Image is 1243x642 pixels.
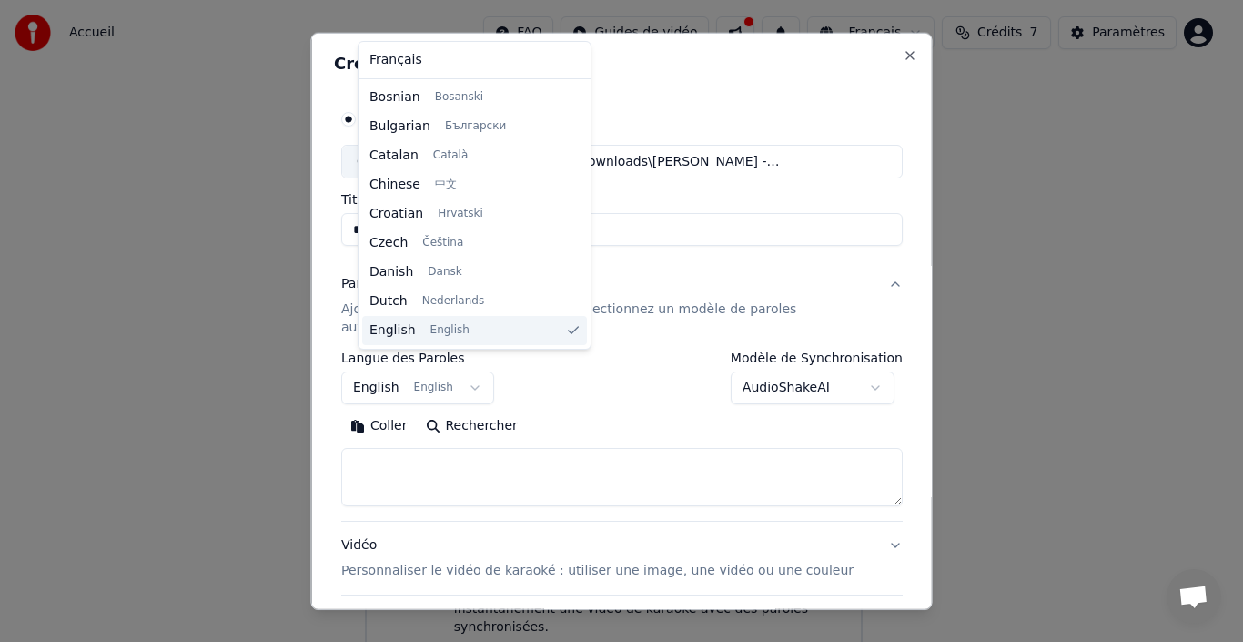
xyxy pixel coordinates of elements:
[369,263,413,281] span: Danish
[369,88,420,107] span: Bosnian
[369,51,422,69] span: Français
[369,147,419,165] span: Catalan
[438,207,483,221] span: Hrvatski
[369,176,420,194] span: Chinese
[433,148,468,163] span: Català
[428,265,461,280] span: Dansk
[369,117,430,136] span: Bulgarian
[435,90,483,105] span: Bosanski
[369,321,416,340] span: English
[369,205,423,223] span: Croatian
[369,292,408,311] span: Dutch
[422,294,484,309] span: Nederlands
[422,236,463,250] span: Čeština
[435,178,457,192] span: 中文
[445,119,506,134] span: Български
[430,323,470,338] span: English
[369,234,408,252] span: Czech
